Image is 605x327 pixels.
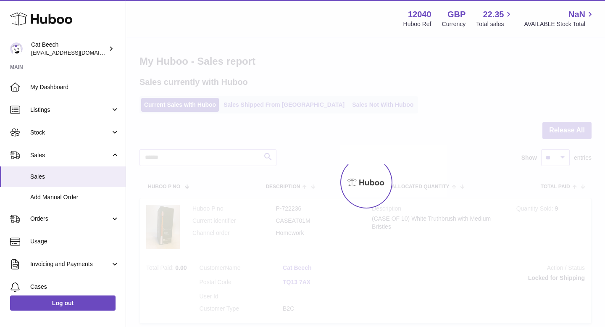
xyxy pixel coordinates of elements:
[568,9,585,20] span: NaN
[31,49,124,56] span: [EMAIL_ADDRESS][DOMAIN_NAME]
[483,9,504,20] span: 22.35
[447,9,466,20] strong: GBP
[442,20,466,28] div: Currency
[30,283,119,291] span: Cases
[30,237,119,245] span: Usage
[10,295,116,311] a: Log out
[408,9,431,20] strong: 12040
[31,41,107,57] div: Cat Beech
[30,215,110,223] span: Orders
[476,20,513,28] span: Total sales
[476,9,513,28] a: 22.35 Total sales
[30,83,119,91] span: My Dashboard
[30,106,110,114] span: Listings
[524,20,595,28] span: AVAILABLE Stock Total
[30,193,119,201] span: Add Manual Order
[30,173,119,181] span: Sales
[403,20,431,28] div: Huboo Ref
[10,42,23,55] img: Cat@thetruthbrush.com
[524,9,595,28] a: NaN AVAILABLE Stock Total
[30,151,110,159] span: Sales
[30,260,110,268] span: Invoicing and Payments
[30,129,110,137] span: Stock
